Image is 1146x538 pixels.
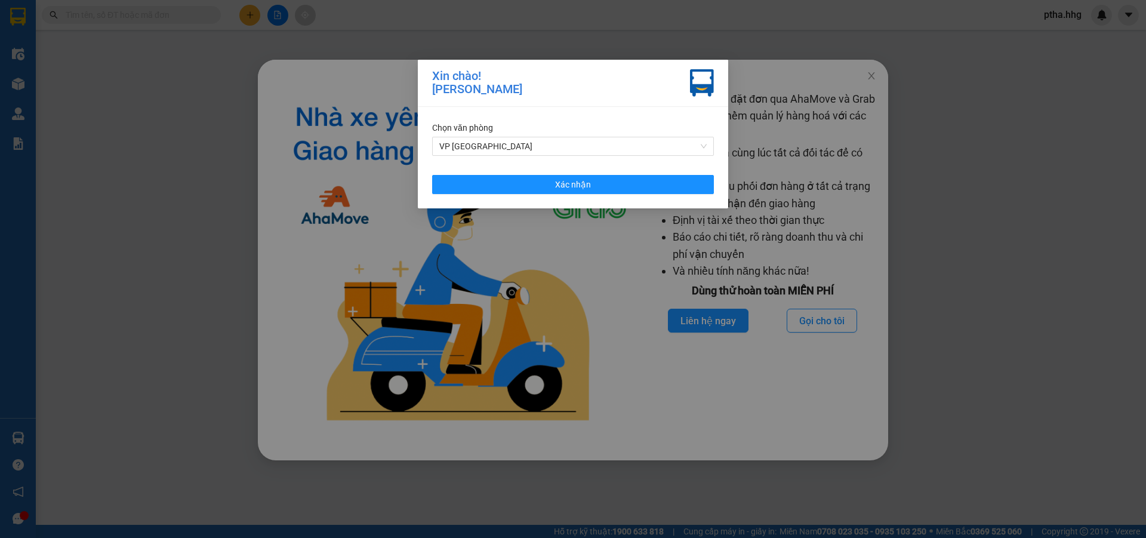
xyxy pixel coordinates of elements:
button: Xác nhận [432,175,714,194]
span: VP Cầu Yên Xuân [439,137,707,155]
div: Xin chào! [PERSON_NAME] [432,69,522,97]
span: Xác nhận [555,178,591,191]
img: vxr-icon [690,69,714,97]
div: Chọn văn phòng [432,121,714,134]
